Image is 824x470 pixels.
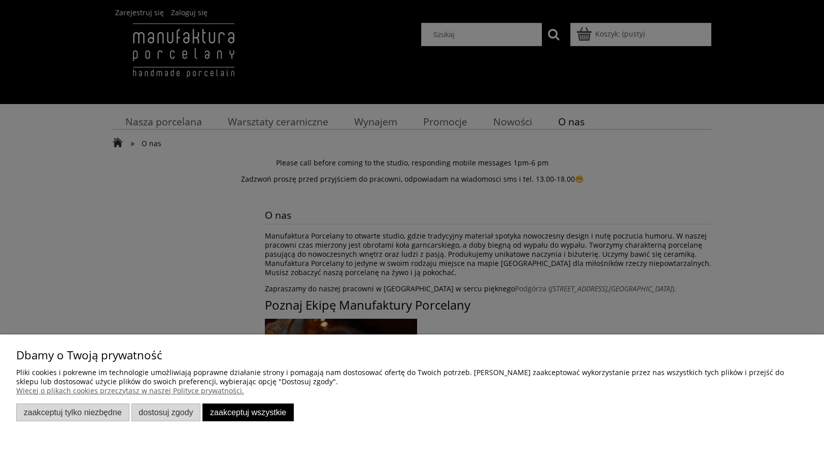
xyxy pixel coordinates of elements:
p: Pliki cookies i pokrewne im technologie umożliwiają poprawne działanie strony i pomagają nam dost... [16,368,808,386]
a: Więcej o plikach cookies przeczytasz w naszej Polityce prywatności. [16,386,244,395]
button: Zaakceptuj tylko niezbędne [16,404,129,421]
p: Dbamy o Twoją prywatność [16,351,808,360]
button: Dostosuj zgody [131,404,201,421]
button: Zaakceptuj wszystkie [202,404,294,421]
